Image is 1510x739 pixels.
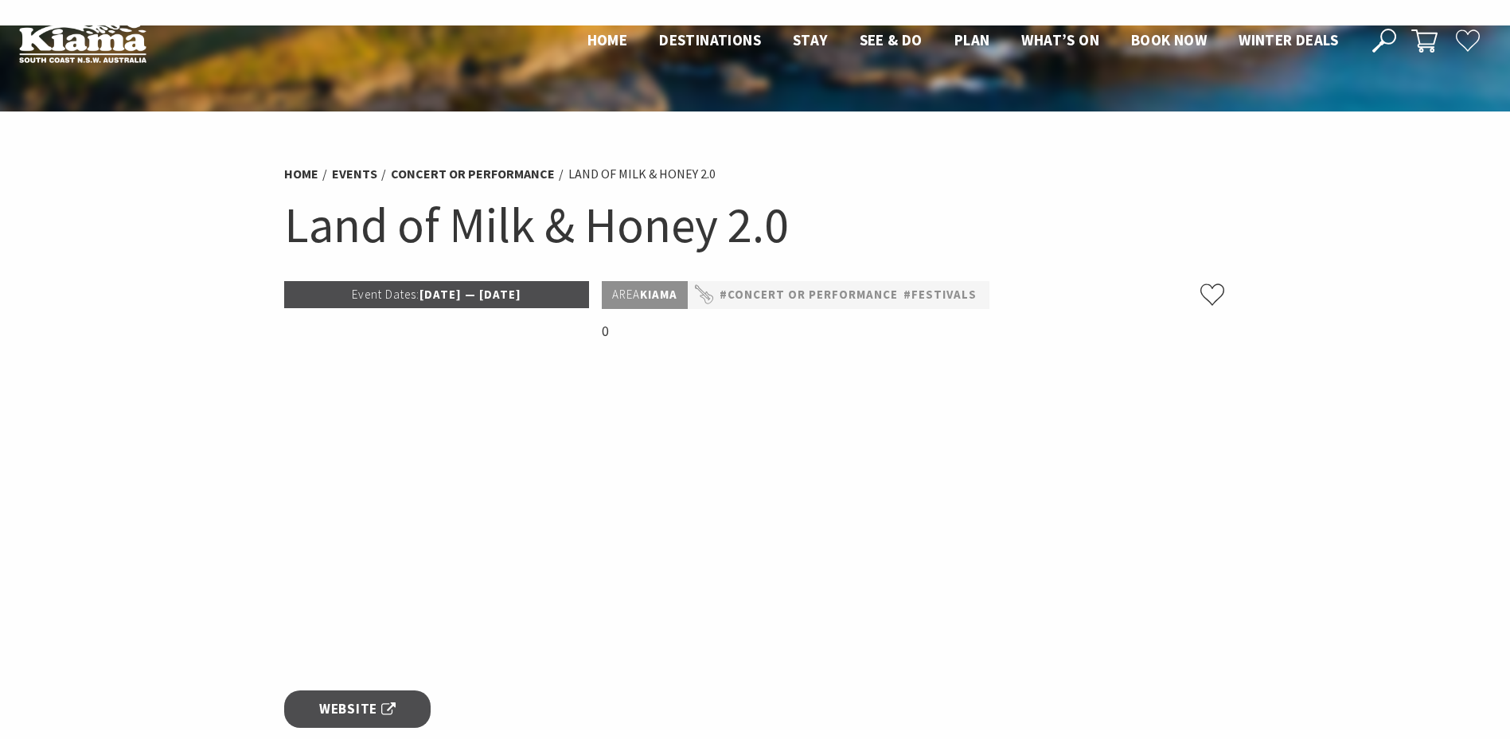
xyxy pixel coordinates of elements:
span: Website [319,698,396,720]
span: Area [612,287,640,302]
span: Winter Deals [1239,30,1338,49]
a: Home [284,166,318,182]
nav: Main Menu [572,28,1354,54]
a: Destinations [659,30,761,51]
a: See & Do [860,30,923,51]
a: #Festivals [903,285,977,305]
a: Winter Deals [1239,30,1338,51]
span: What’s On [1021,30,1099,49]
p: Kiama [602,281,688,309]
a: Website [284,690,431,728]
a: Plan [954,30,990,51]
span: Event Dates: [352,287,419,302]
a: What’s On [1021,30,1099,51]
span: Home [587,30,628,49]
a: Home [587,30,628,51]
span: Plan [954,30,990,49]
a: #Concert or Performance [720,285,898,305]
span: Stay [793,30,828,49]
span: Destinations [659,30,761,49]
span: Book now [1131,30,1207,49]
a: Book now [1131,30,1207,51]
a: Concert or Performance [391,166,555,182]
h1: Land of Milk & Honey 2.0 [284,193,1227,257]
span: See & Do [860,30,923,49]
p: [DATE] — [DATE] [284,281,590,308]
a: Events [332,166,377,182]
img: Kiama Logo [19,19,146,63]
a: Stay [793,30,828,51]
li: Land of Milk & Honey 2.0 [568,164,716,185]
